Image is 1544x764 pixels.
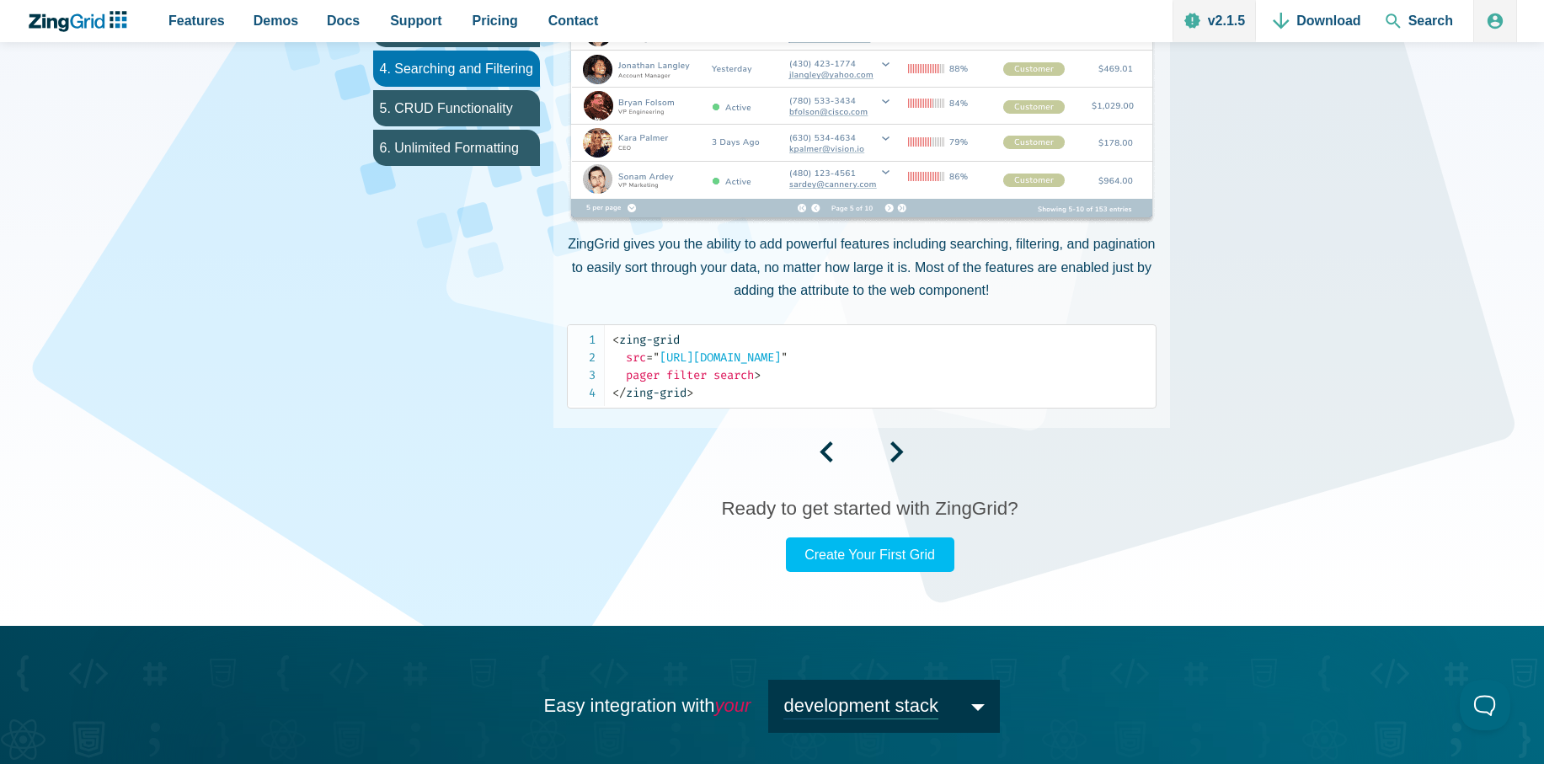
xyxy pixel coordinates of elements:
[687,386,693,400] span: >
[612,333,680,347] span: zing-grid
[168,9,225,32] span: Features
[373,51,540,87] li: 4. Searching and Filtering
[567,232,1157,302] p: ZingGrid gives you the ability to add powerful features including searching, filtering, and pagin...
[27,11,136,32] a: ZingChart Logo. Click to return to the homepage
[254,9,298,32] span: Demos
[713,368,754,382] span: search
[612,386,687,400] span: zing-grid
[612,333,619,347] span: <
[473,9,518,32] span: Pricing
[390,9,441,32] span: Support
[373,90,540,126] li: 5. CRUD Functionality
[626,368,660,382] span: pager
[373,130,540,166] li: 6. Unlimited Formatting
[653,350,660,365] span: "
[646,350,653,365] span: =
[754,368,761,382] span: >
[646,350,788,365] span: [URL][DOMAIN_NAME]
[786,537,954,572] a: Create Your First Grid
[544,695,751,716] span: Easy integration with
[327,9,360,32] span: Docs
[548,9,599,32] span: Contact
[715,695,751,716] em: your
[612,386,626,400] span: </
[626,350,646,365] span: src
[781,350,788,365] span: "
[1460,680,1510,730] iframe: Help Scout Beacon - Open
[721,496,1018,521] h3: Ready to get started with ZingGrid?
[666,368,707,382] span: filter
